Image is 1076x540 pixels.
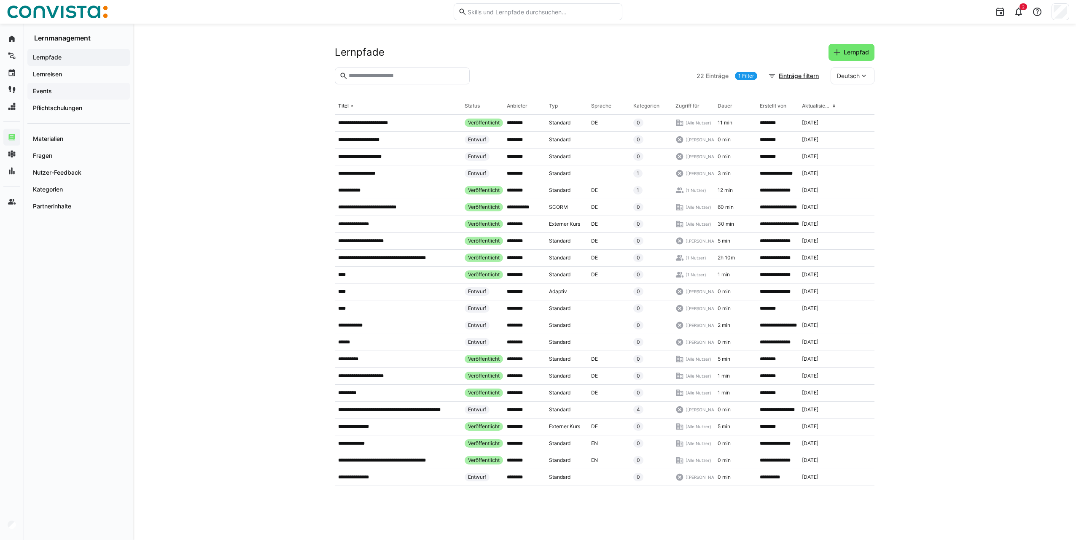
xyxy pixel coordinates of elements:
span: Standard [549,339,570,346]
span: Standard [549,254,570,261]
span: DE [591,119,598,126]
span: [DATE] [802,389,818,396]
span: [DATE] [802,204,818,211]
button: Einträge filtern [764,67,824,84]
div: Erstellt von [760,103,786,109]
span: DE [591,356,598,362]
span: DE [591,254,598,261]
div: Aktualisiert am [802,103,831,109]
span: Einträge filtern [777,72,820,80]
span: ([PERSON_NAME]) [686,137,724,143]
span: 1 min [718,389,730,396]
span: Standard [549,373,570,379]
h2: Lernpfade [335,46,385,59]
span: DE [591,271,598,278]
span: 0 [637,153,640,160]
span: ([PERSON_NAME]) [686,305,724,311]
span: Standard [549,170,570,177]
span: DE [591,389,598,396]
span: Veröffentlicht [468,187,500,194]
span: 0 [637,423,640,430]
span: Einträge [706,72,729,80]
span: 0 [637,457,640,464]
span: Veröffentlicht [468,440,500,447]
span: Veröffentlicht [468,356,500,362]
span: 0 [637,389,640,396]
span: [DATE] [802,440,818,447]
span: (Alle Nutzer) [686,221,711,227]
span: ([PERSON_NAME]) [686,238,724,244]
span: Lernpfad [842,48,870,57]
div: Sprache [591,103,611,109]
span: 1 min [718,271,730,278]
span: 0 [637,238,640,244]
span: [DATE] [802,136,818,143]
span: 0 min [718,339,731,346]
span: 1 [637,170,639,177]
span: [DATE] [802,119,818,126]
span: 1 [637,187,639,194]
span: Entwurf [468,305,486,312]
span: ([PERSON_NAME]) [686,289,724,294]
span: Standard [549,238,570,244]
span: 3 min [718,170,731,177]
span: [DATE] [802,238,818,244]
span: DE [591,423,598,430]
span: Standard [549,457,570,464]
span: Standard [549,187,570,194]
span: [DATE] [802,356,818,362]
span: [DATE] [802,305,818,312]
span: Entwurf [468,406,486,413]
span: 0 min [718,288,731,295]
span: 1 min [718,373,730,379]
span: [DATE] [802,187,818,194]
span: Veröffentlicht [468,221,500,227]
span: Veröffentlicht [468,119,500,126]
span: 60 min [718,204,734,211]
span: [DATE] [802,406,818,413]
span: DE [591,221,598,227]
span: (1 Nutzer) [686,272,706,278]
div: Kategorien [633,103,659,109]
span: 0 min [718,136,731,143]
span: 5 min [718,423,730,430]
span: Standard [549,153,570,160]
span: Standard [549,440,570,447]
span: 30 min [718,221,734,227]
span: 0 [637,119,640,126]
span: 22 [697,72,704,80]
span: [DATE] [802,153,818,160]
span: [DATE] [802,474,818,481]
span: [DATE] [802,254,818,261]
span: Veröffentlicht [468,423,500,430]
span: ([PERSON_NAME]) [686,170,724,176]
span: 11 min [718,119,732,126]
span: [DATE] [802,170,818,177]
span: 0 min [718,457,731,464]
span: ([PERSON_NAME]) [686,407,724,413]
span: 0 [637,221,640,227]
span: Externer Kurs [549,221,580,227]
span: 0 [637,288,640,295]
span: 0 [637,474,640,481]
span: (Alle Nutzer) [686,373,711,379]
span: DE [591,187,598,194]
span: [DATE] [802,288,818,295]
span: Entwurf [468,474,486,481]
span: SCORM [549,204,568,211]
span: Veröffentlicht [468,204,500,211]
span: Veröffentlicht [468,389,500,396]
div: Status [465,103,480,109]
span: 5 min [718,238,730,244]
span: Entwurf [468,322,486,329]
div: Titel [338,103,349,109]
span: Standard [549,406,570,413]
span: (1 Nutzer) [686,187,706,193]
span: EN [591,457,598,464]
span: 0 min [718,440,731,447]
span: 2 [1022,4,1025,9]
span: Standard [549,305,570,312]
span: 0 [637,136,640,143]
span: 0 [637,339,640,346]
span: (Alle Nutzer) [686,356,711,362]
